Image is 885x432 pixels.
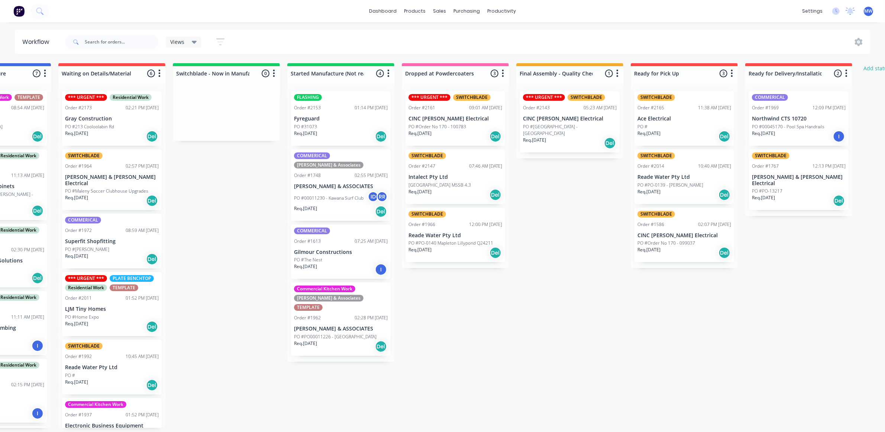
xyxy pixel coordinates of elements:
div: Order #1966 [408,221,435,228]
div: Order #1613 [294,238,321,245]
p: PO #PO-0140 Mapleton Lillypond Q24211 [408,240,493,246]
div: FLASHING [294,94,322,101]
div: COMMERICAL[PERSON_NAME] & AssociatesOrder #174802:55 PM [DATE][PERSON_NAME] & ASSOCIATESPO #00011... [291,149,391,221]
div: 01:52 PM [DATE] [126,295,159,302]
div: Del [490,189,501,201]
div: 11:38 AM [DATE] [698,104,731,111]
div: SWITCHBLADEOrder #216511:38 AM [DATE]Ace ElectricalPO #Req.[DATE]Del [634,91,734,146]
div: 01:52 PM [DATE] [126,412,159,418]
div: TEMPLATE [294,304,323,311]
div: Residential Work [65,284,107,291]
p: [GEOGRAPHIC_DATA] MSSB 4.3 [408,182,471,188]
p: PO #Maleny Soccer Clubhouse Upgrades [65,188,148,194]
p: Req. [DATE] [294,130,317,137]
div: Del [146,321,158,333]
div: Del [375,206,387,217]
div: 07:46 AM [DATE] [469,163,502,170]
div: 11:13 AM [DATE] [11,172,44,179]
p: [PERSON_NAME] & [PERSON_NAME] Electrical [65,174,159,187]
span: MW [865,8,873,14]
p: Req. [DATE] [65,130,88,137]
div: productivity [484,6,520,17]
p: Req. [DATE] [65,379,88,386]
div: I [833,130,845,142]
div: Del [32,130,43,142]
div: Del [32,272,43,284]
span: Views [170,38,184,46]
p: [PERSON_NAME] & ASSOCIATES [294,326,388,332]
p: Gray Construction [65,116,159,122]
p: CINC [PERSON_NAME] Electrical [523,116,617,122]
div: COMMERICALOrder #197208:59 AM [DATE]Superfit ShopfittingPO #[PERSON_NAME]Req.[DATE]Del [62,214,162,268]
div: Del [146,253,158,265]
div: 07:25 AM [DATE] [355,238,388,245]
div: 12:13 PM [DATE] [813,163,846,170]
div: SWITCHBLADE [453,94,491,101]
div: COMMERICALOrder #196912:09 PM [DATE]Northwind CTS 10720PO #00045170 - Pool Spa HandrailsReq.[DATE]I [749,91,849,146]
div: Order #2153 [294,104,321,111]
div: Order #1962 [294,315,321,321]
div: Order #1964 [65,163,92,170]
div: Order #1992 [65,353,92,360]
div: I [375,264,387,275]
div: TEMPLATE [110,284,138,291]
p: Req. [DATE] [637,246,660,253]
div: Residential Work [110,94,152,101]
div: 12:00 PM [DATE] [469,221,502,228]
div: 02:57 PM [DATE] [126,163,159,170]
div: I [32,407,43,419]
div: 02:15 PM [DATE] [11,381,44,388]
div: SWITCHBLADEOrder #176712:13 PM [DATE][PERSON_NAME] & [PERSON_NAME] ElectricalPO #PO-13217Req.[DAT... [749,149,849,210]
p: Req. [DATE] [65,253,88,259]
div: RR [377,191,388,202]
a: dashboard [365,6,400,17]
div: 02:30 PM [DATE] [11,246,44,253]
p: Reade Water Pty Ltd [408,232,502,239]
div: Order #1972 [65,227,92,234]
div: COMMERICAL [752,94,788,101]
div: purchasing [450,6,484,17]
p: Req. [DATE] [523,137,546,144]
p: Req. [DATE] [408,130,432,137]
div: Del [833,195,845,207]
p: Req. [DATE] [408,246,432,253]
div: 10:45 AM [DATE] [126,353,159,360]
div: *** URGENT ***Residential WorkOrder #217302:21 PM [DATE]Gray ConstructionPO #213 Cooloolabin RdRe... [62,91,162,146]
p: Intalect Pty Ltd [408,174,502,180]
p: PO #Home Expo [65,314,99,320]
div: Order #1767 [752,163,779,170]
div: SWITCHBLADEOrder #196612:00 PM [DATE]Reade Water Pty LtdPO #PO-0140 Mapleton Lillypond Q24211Req.... [406,208,505,262]
div: Commercial Kitchen Work[PERSON_NAME] & AssociatesTEMPLATEOrder #196202:28 PM [DATE][PERSON_NAME] ... [291,283,391,356]
p: CINC [PERSON_NAME] Electrical [408,116,502,122]
div: Order #2161 [408,104,435,111]
div: Commercial Kitchen Work [65,401,126,408]
p: PO #31073 [294,123,317,130]
div: 09:01 AM [DATE] [469,104,502,111]
p: Req. [DATE] [294,263,317,270]
p: Ace Electrical [637,116,731,122]
div: FLASHINGOrder #215301:14 PM [DATE]FyreguardPO #31073Req.[DATE]Del [291,91,391,146]
div: PLATE BENCHTOP [110,275,154,282]
div: SWITCHBLADEOrder #196402:57 PM [DATE][PERSON_NAME] & [PERSON_NAME] ElectricalPO #Maleny Soccer Cl... [62,149,162,210]
div: *** URGENT ***PLATE BENCHTOPResidential WorkTEMPLATEOrder #201101:52 PM [DATE]LJM Tiny HomesPO #H... [62,272,162,336]
div: *** URGENT ***SWITCHBLADEOrder #214305:23 AM [DATE]CINC [PERSON_NAME] ElectricalPO #[GEOGRAPHIC_D... [520,91,620,152]
p: PO #PO-0139 - [PERSON_NAME] [637,182,703,188]
div: [PERSON_NAME] & Associates [294,162,364,168]
div: 05:23 AM [DATE] [584,104,617,111]
p: Fyreguard [294,116,388,122]
div: SWITCHBLADE [637,152,675,159]
div: Order #2011 [65,295,92,302]
p: Req. [DATE] [752,130,775,137]
div: Del [490,247,501,259]
div: Del [375,341,387,352]
p: PO #The Nest [294,257,322,263]
div: Del [718,189,730,201]
div: Commercial Kitchen Work [294,286,355,292]
p: Gilmour Constructions [294,249,388,255]
p: PO #[GEOGRAPHIC_DATA] - [GEOGRAPHIC_DATA] [523,123,617,137]
p: PO # [65,372,75,379]
div: SWITCHBLADE [752,152,789,159]
p: Req. [DATE] [637,188,660,195]
div: [PERSON_NAME] & Associates [294,295,364,302]
div: 02:28 PM [DATE] [355,315,388,321]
